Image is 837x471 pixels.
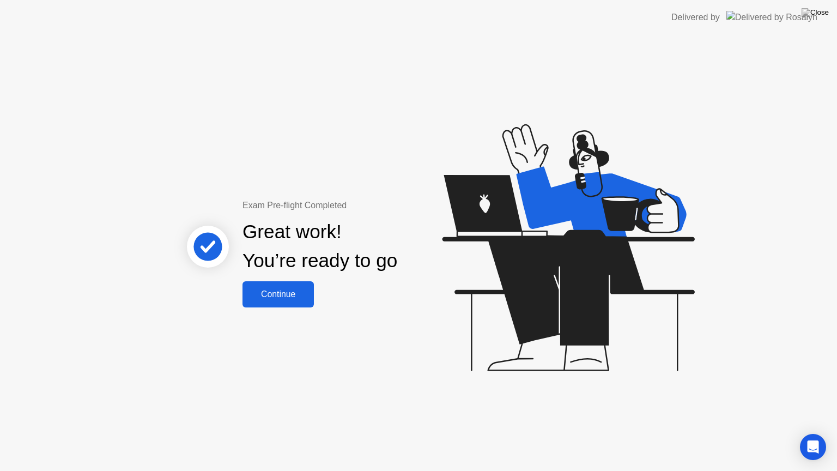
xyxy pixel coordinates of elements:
[800,434,826,460] div: Open Intercom Messenger
[802,8,829,17] img: Close
[726,11,817,23] img: Delivered by Rosalyn
[242,199,468,212] div: Exam Pre-flight Completed
[671,11,720,24] div: Delivered by
[242,281,314,307] button: Continue
[246,289,311,299] div: Continue
[242,218,397,275] div: Great work! You’re ready to go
